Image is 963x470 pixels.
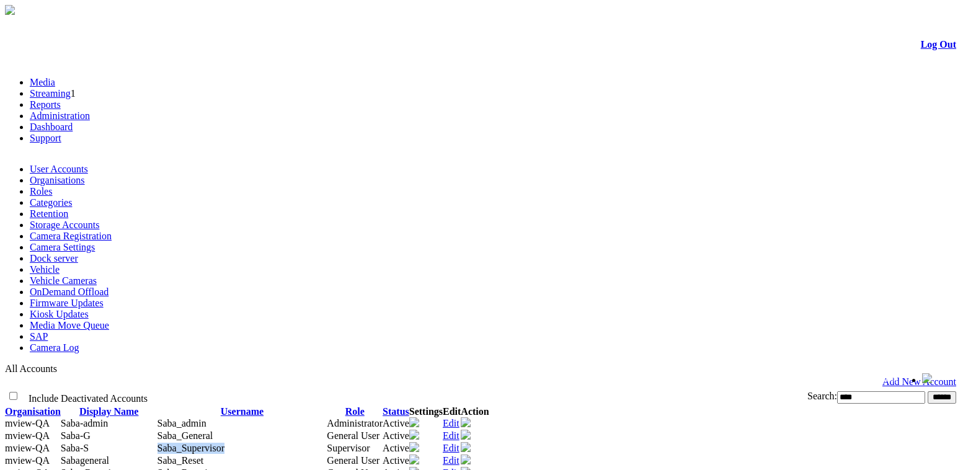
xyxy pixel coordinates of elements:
td: Active [383,442,409,454]
a: Categories [30,197,72,208]
img: user-active-green-icon.svg [461,430,471,440]
a: Media [30,77,55,87]
a: OnDemand Offload [30,286,109,297]
a: Roles [30,186,52,197]
a: Role [345,406,365,417]
span: All Accounts [5,363,57,374]
img: user-active-green-icon.svg [461,417,471,427]
span: Include Deactivated Accounts [29,393,148,404]
a: Deactivate [461,419,471,429]
span: Saba_Reset [158,455,204,466]
td: Administrator [327,417,383,430]
a: Reports [30,99,61,110]
span: Contact Method: SMS and Email [61,430,91,441]
span: mview-QA [5,418,50,428]
a: Deactivate [461,443,471,454]
span: 1 [71,88,76,99]
th: Settings [409,406,443,417]
a: Vehicle [30,264,60,275]
span: Welcome, Aqil (Administrator) [797,374,898,383]
div: Search: [469,391,956,404]
a: User Accounts [30,164,88,174]
a: Camera Log [30,342,79,353]
a: Streaming [30,88,71,99]
td: General User [327,454,383,467]
span: Contact Method: None [61,418,108,428]
a: SAP [30,331,48,342]
a: Organisation [5,406,61,417]
td: General User [327,430,383,442]
a: Kiosk Updates [30,309,89,319]
th: Edit [443,406,461,417]
img: camera24.png [409,454,419,464]
a: Dashboard [30,122,73,132]
img: camera24.png [409,417,419,427]
a: Log Out [921,39,956,50]
a: Firmware Updates [30,298,104,308]
img: user-active-green-icon.svg [461,442,471,452]
a: Edit [443,455,459,466]
a: Deactivate [461,431,471,441]
a: Edit [443,418,459,428]
a: Media Move Queue [30,320,109,330]
a: Storage Accounts [30,219,99,230]
td: Active [383,430,409,442]
a: Username [221,406,264,417]
a: Edit [443,430,459,441]
a: Support [30,133,61,143]
img: camera24.png [409,430,419,440]
a: Retention [30,208,68,219]
a: Administration [30,110,90,121]
span: Saba_Supervisor [158,443,224,453]
span: Contact Method: SMS and Email [61,443,89,453]
img: arrow-3.png [5,5,15,15]
span: Saba_General [158,430,213,441]
a: Dock server [30,253,78,264]
img: user-active-green-icon.svg [461,454,471,464]
th: Action [461,406,489,417]
span: mview-QA [5,455,50,466]
td: Supervisor [327,442,383,454]
a: Deactivate [461,456,471,466]
span: Saba_admin [158,418,206,428]
a: Edit [443,443,459,453]
span: mview-QA [5,430,50,441]
a: Display Name [79,406,139,417]
a: Status [383,406,409,417]
a: Camera Settings [30,242,95,252]
img: camera24.png [409,442,419,452]
img: bell24.png [922,373,932,383]
a: Camera Registration [30,231,112,241]
span: mview-QA [5,443,50,453]
a: Vehicle Cameras [30,275,97,286]
span: Contact Method: SMS and Email [61,455,109,466]
td: Active [383,454,409,467]
td: Active [383,417,409,430]
a: Organisations [30,175,85,185]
